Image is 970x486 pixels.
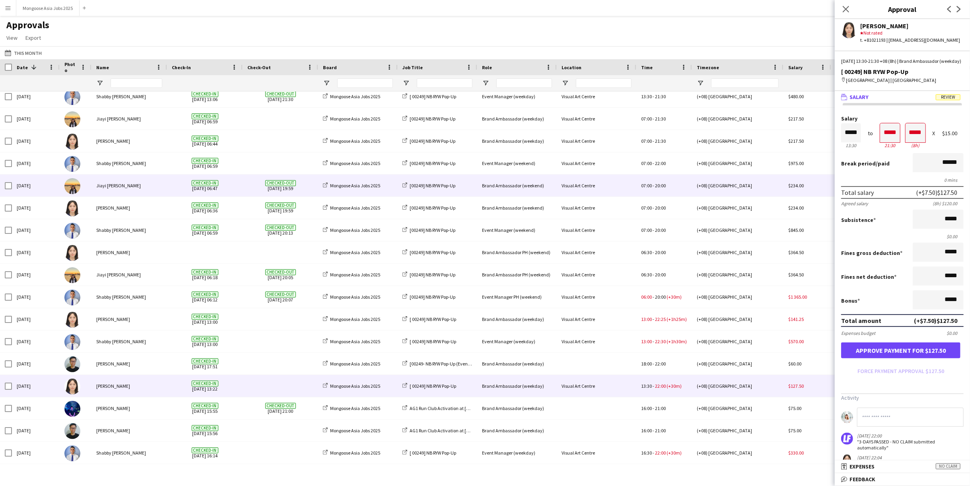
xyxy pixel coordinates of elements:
[557,442,636,464] div: Visual Art Centre
[477,353,557,375] div: Brand Ambassador (weekday)
[402,205,455,211] a: [00249] NB RYW Pop-Up
[402,227,455,233] a: [00249] NB RYW Pop-Up
[653,183,654,189] span: -
[655,272,666,278] span: 20:00
[64,61,77,73] span: Photo
[860,22,960,29] div: [PERSON_NAME]
[655,205,666,211] span: 20:00
[860,29,960,37] div: Not rated
[91,420,167,441] div: [PERSON_NAME]
[330,428,380,434] span: Mongoose Asia Jobs 2025
[477,86,557,107] div: Event Manager (weekday)
[64,223,80,239] img: Shabby A. Malik
[655,227,666,233] span: 20:00
[841,160,876,167] span: Break period
[91,375,167,397] div: [PERSON_NAME]
[330,383,380,389] span: Mongoose Asia Jobs 2025
[641,93,652,99] span: 13:30
[557,152,636,174] div: Visual Art Centre
[692,286,783,308] div: (+08) [GEOGRAPHIC_DATA]
[557,286,636,308] div: Visual Art Centre
[841,342,960,358] button: Approve payment for $127.50
[849,463,875,470] span: Expenses
[323,316,380,322] a: Mongoose Asia Jobs 2025
[91,175,167,196] div: Jiayi [PERSON_NAME]
[557,264,636,286] div: Visual Art Centre
[172,86,238,107] span: [DATE] 13:06
[12,286,60,308] div: [DATE]
[788,205,804,211] span: $234.00
[477,241,557,263] div: Brand Ambassador PH (weekend)
[192,113,218,119] span: Checked-in
[788,160,804,166] span: $975.00
[12,353,60,375] div: [DATE]
[477,286,557,308] div: Event Manager PH (weekend)
[402,64,423,70] span: Job Title
[841,273,896,280] label: Fines net deduction
[936,94,960,100] span: Review
[91,464,167,486] div: [PERSON_NAME]
[410,205,455,211] span: [00249] NB RYW Pop-Up
[12,108,60,130] div: [DATE]
[841,433,853,445] img: logo.png
[12,130,60,152] div: [DATE]
[936,463,960,469] span: No claim
[410,183,455,189] span: [00249] NB RYW Pop-Up
[692,330,783,352] div: (+08) [GEOGRAPHIC_DATA]
[417,78,472,88] input: Job Title Filter Input
[323,361,380,367] a: Mongoose Asia Jobs 2025
[172,108,238,130] span: [DATE] 06:59
[247,197,313,219] span: [DATE] 19:59
[402,294,455,300] a: [00249] NB RYW Pop-Up
[91,152,167,174] div: Shabby [PERSON_NAME]
[91,197,167,219] div: [PERSON_NAME]
[557,241,636,263] div: Visual Art Centre
[932,130,935,136] div: X
[402,183,455,189] a: [00249] NB RYW Pop-Up
[12,241,60,263] div: [DATE]
[410,294,455,300] span: [00249] NB RYW Pop-Up
[265,202,296,208] span: Checked-out
[330,405,380,411] span: Mongoose Asia Jobs 2025
[192,269,218,275] span: Checked-in
[482,80,489,87] button: Open Filter Menu
[64,334,80,350] img: Shabby A. Malik
[410,93,456,99] span: [ 00249] NB RYW Pop-Up
[692,130,783,152] div: (+08) [GEOGRAPHIC_DATA]
[641,138,652,144] span: 07:00
[557,108,636,130] div: Visual Art Centre
[653,138,654,144] span: -
[788,93,804,99] span: $480.00
[410,249,455,255] span: [00249] NB RYW Pop-Up
[641,227,652,233] span: 07:00
[323,249,380,255] a: Mongoose Asia Jobs 2025
[402,450,456,456] a: [ 00249] NB RYW Pop-Up
[330,249,380,255] span: Mongoose Asia Jobs 2025
[64,134,80,150] img: Jeanette Lee
[323,80,330,87] button: Open Filter Menu
[562,64,581,70] span: Location
[330,272,380,278] span: Mongoose Asia Jobs 2025
[641,183,652,189] span: 07:00
[557,464,636,486] div: Visual Art Centre
[477,152,557,174] div: Event Manager (weekend)
[402,316,456,322] a: [ 00249] NB RYW Pop-Up
[477,375,557,397] div: Brand Ambassador (weekday)
[192,225,218,231] span: Checked-in
[641,272,652,278] span: 06:30
[323,405,380,411] a: Mongoose Asia Jobs 2025
[402,383,456,389] a: [ 00249] NB RYW Pop-Up
[172,197,238,219] span: [DATE] 06:36
[402,80,410,87] button: Open Filter Menu
[557,175,636,196] div: Visual Art Centre
[96,64,109,70] span: Name
[641,160,652,166] span: 07:00
[655,116,666,122] span: 21:30
[172,130,238,152] span: [DATE] 06:44
[12,86,60,107] div: [DATE]
[697,80,704,87] button: Open Filter Menu
[323,294,380,300] a: Mongoose Asia Jobs 2025
[91,130,167,152] div: [PERSON_NAME]
[91,241,167,263] div: [PERSON_NAME]
[788,249,804,255] span: $364.50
